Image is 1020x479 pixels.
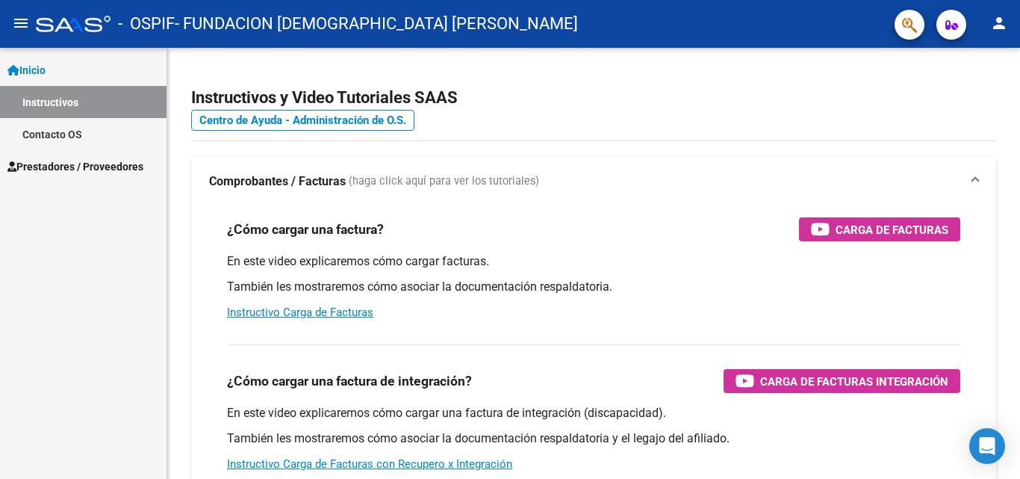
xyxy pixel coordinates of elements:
[799,217,960,241] button: Carga de Facturas
[227,430,960,447] p: También les mostraremos cómo asociar la documentación respaldatoria y el legajo del afiliado.
[7,158,143,175] span: Prestadores / Proveedores
[209,173,346,190] strong: Comprobantes / Facturas
[191,110,414,131] a: Centro de Ayuda - Administración de O.S.
[760,372,948,391] span: Carga de Facturas Integración
[175,7,578,40] span: - FUNDACION [DEMOGRAPHIC_DATA] [PERSON_NAME]
[227,306,373,319] a: Instructivo Carga de Facturas
[7,62,46,78] span: Inicio
[191,84,996,112] h2: Instructivos y Video Tutoriales SAAS
[227,219,384,240] h3: ¿Cómo cargar una factura?
[227,457,512,471] a: Instructivo Carga de Facturas con Recupero x Integración
[12,14,30,32] mat-icon: menu
[349,173,539,190] span: (haga click aquí para ver los tutoriales)
[227,371,472,392] h3: ¿Cómo cargar una factura de integración?
[969,428,1005,464] div: Open Intercom Messenger
[227,279,960,295] p: También les mostraremos cómo asociar la documentación respaldatoria.
[227,253,960,270] p: En este video explicaremos cómo cargar facturas.
[990,14,1008,32] mat-icon: person
[191,158,996,205] mat-expansion-panel-header: Comprobantes / Facturas (haga click aquí para ver los tutoriales)
[724,369,960,393] button: Carga de Facturas Integración
[227,405,960,421] p: En este video explicaremos cómo cargar una factura de integración (discapacidad).
[836,220,948,239] span: Carga de Facturas
[118,7,175,40] span: - OSPIF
